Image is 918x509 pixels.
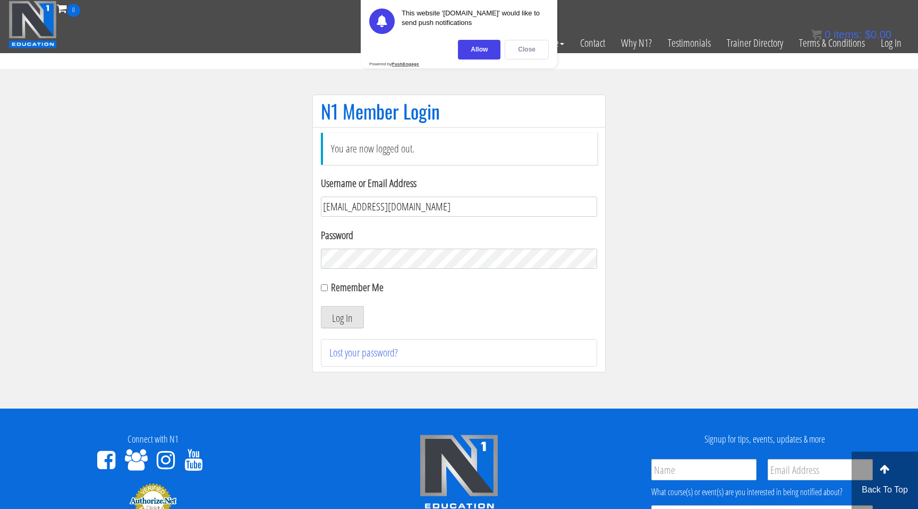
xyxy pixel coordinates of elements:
[651,459,756,480] input: Name
[321,306,364,328] button: Log In
[811,29,891,40] a: 0 items: $0.00
[392,62,419,66] strong: PushEngage
[458,40,500,60] div: Allow
[811,29,822,40] img: icon11.png
[329,345,398,360] a: Lost your password?
[321,227,597,243] label: Password
[613,17,660,69] a: Why N1?
[8,434,298,445] h4: Connect with N1
[572,17,613,69] a: Contact
[331,280,384,294] label: Remember Me
[719,17,791,69] a: Trainer Directory
[402,9,549,34] div: This website '[DOMAIN_NAME]' would like to send push notifications
[791,17,873,69] a: Terms & Conditions
[321,133,597,165] li: You are now logged out.
[67,4,80,17] span: 0
[852,483,918,496] p: Back To Top
[873,17,909,69] a: Log In
[651,486,873,498] div: What course(s) or event(s) are you interested in being notified about?
[321,175,597,191] label: Username or Email Address
[369,62,419,66] div: Powered by
[768,459,873,480] input: Email Address
[660,17,719,69] a: Testimonials
[8,1,57,48] img: n1-education
[321,100,597,122] h1: N1 Member Login
[620,434,910,445] h4: Signup for tips, events, updates & more
[865,29,871,40] span: $
[865,29,891,40] bdi: 0.00
[505,40,549,60] div: Close
[834,29,862,40] span: items:
[57,1,80,15] a: 0
[824,29,830,40] span: 0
